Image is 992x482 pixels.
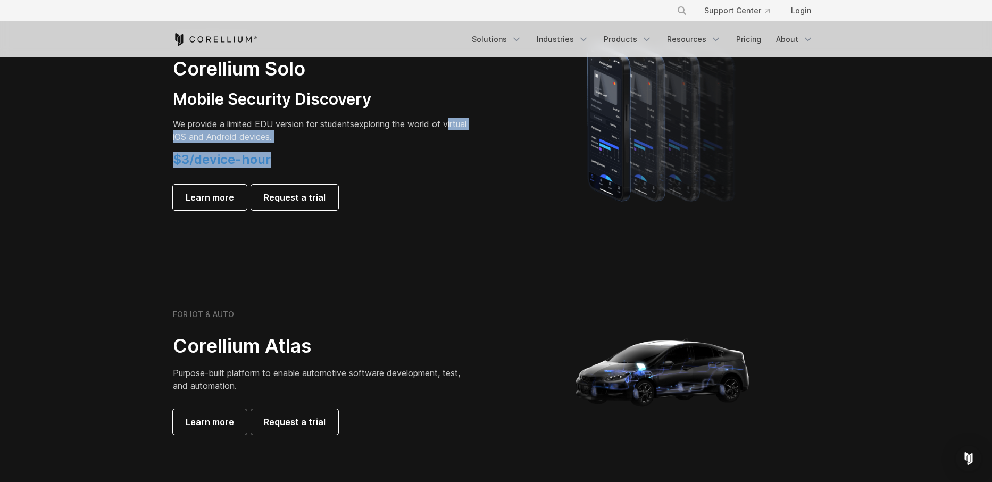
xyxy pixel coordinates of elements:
[186,415,234,428] span: Learn more
[173,119,354,129] span: We provide a limited EDU version for students
[264,191,326,204] span: Request a trial
[186,191,234,204] span: Learn more
[173,33,257,46] a: Corellium Home
[530,30,595,49] a: Industries
[173,185,247,210] a: Learn more
[173,89,471,110] h3: Mobile Security Discovery
[956,446,981,471] div: Open Intercom Messenger
[770,30,820,49] a: About
[597,30,658,49] a: Products
[173,310,234,319] h6: FOR IOT & AUTO
[664,1,820,20] div: Navigation Menu
[465,30,820,49] div: Navigation Menu
[251,185,338,210] a: Request a trial
[730,30,768,49] a: Pricing
[696,1,778,20] a: Support Center
[173,334,471,358] h2: Corellium Atlas
[173,409,247,435] a: Learn more
[465,30,528,49] a: Solutions
[557,265,770,478] img: Corellium_Hero_Atlas_alt
[173,368,460,391] span: Purpose-built platform to enable automotive software development, test, and automation.
[566,28,760,214] img: A lineup of four iPhone models becoming more gradient and blurred
[173,57,471,81] h2: Corellium Solo
[264,415,326,428] span: Request a trial
[672,1,691,20] button: Search
[173,152,271,167] span: $3/device-hour
[782,1,820,20] a: Login
[661,30,728,49] a: Resources
[251,409,338,435] a: Request a trial
[173,118,471,143] p: exploring the world of virtual iOS and Android devices.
